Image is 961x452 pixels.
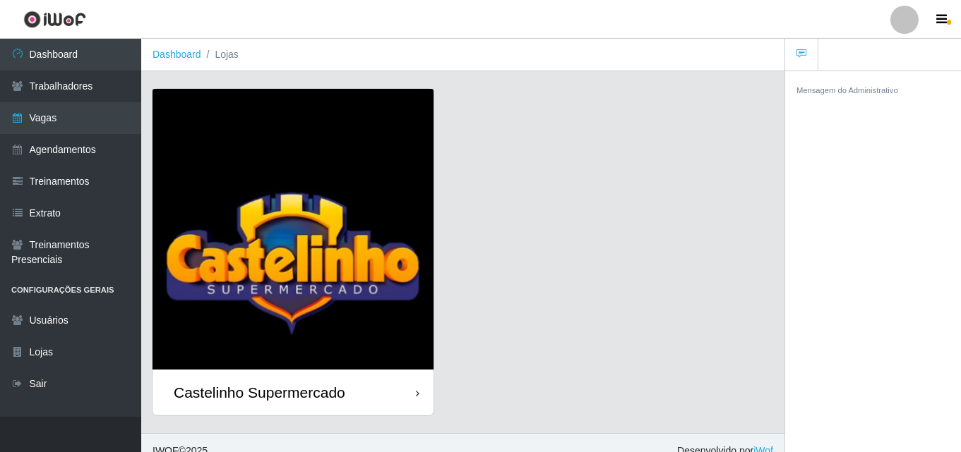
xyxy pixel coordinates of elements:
[153,89,434,415] a: Castelinho Supermercado
[153,49,201,60] a: Dashboard
[201,47,239,62] li: Lojas
[141,39,784,71] nav: breadcrumb
[23,11,86,28] img: CoreUI Logo
[796,86,898,94] small: Mensagem do Administrativo
[153,89,434,369] img: cardImg
[174,384,345,401] div: Castelinho Supermercado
